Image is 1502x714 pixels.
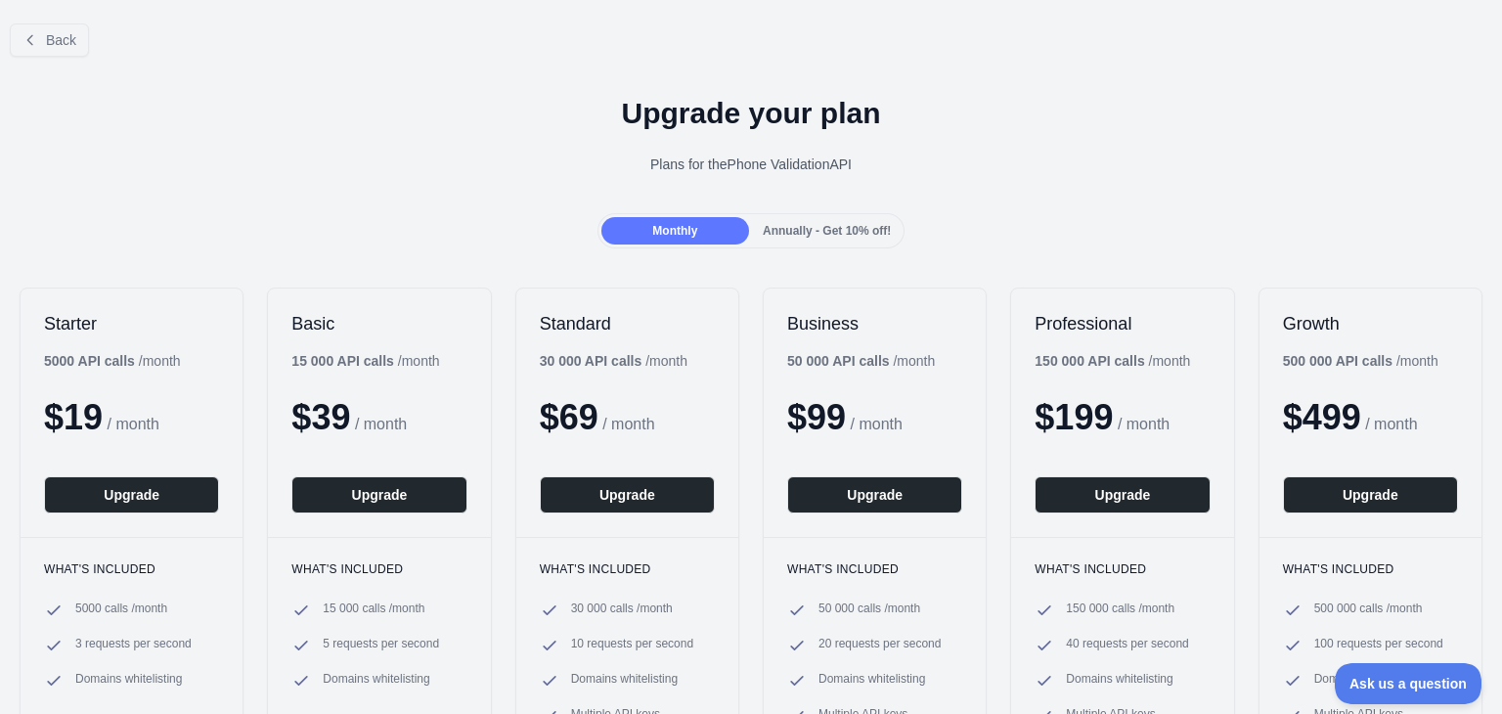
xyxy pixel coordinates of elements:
[787,353,890,369] b: 50 000 API calls
[787,397,846,437] span: $ 99
[1035,312,1210,335] h2: Professional
[540,353,642,369] b: 30 000 API calls
[1283,351,1438,371] div: / month
[1283,397,1361,437] span: $ 499
[1035,397,1113,437] span: $ 199
[1335,663,1482,704] iframe: Toggle Customer Support
[787,312,962,335] h2: Business
[1283,353,1392,369] b: 500 000 API calls
[787,351,935,371] div: / month
[1035,353,1144,369] b: 150 000 API calls
[540,351,687,371] div: / month
[1035,351,1190,371] div: / month
[540,312,715,335] h2: Standard
[540,397,598,437] span: $ 69
[1283,312,1458,335] h2: Growth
